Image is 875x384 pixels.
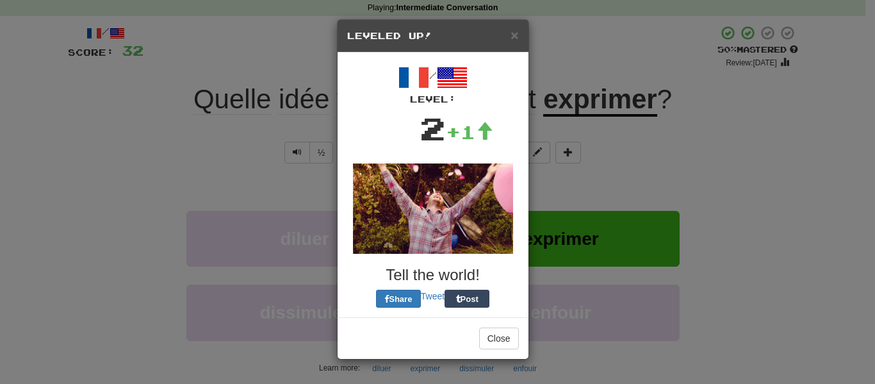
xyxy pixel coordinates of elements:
[347,267,519,283] h3: Tell the world!
[353,163,513,254] img: andy-72a9b47756ecc61a9f6c0ef31017d13e025550094338bf53ee1bb5849c5fd8eb.gif
[421,291,445,301] a: Tweet
[347,62,519,106] div: /
[347,93,519,106] div: Level:
[347,29,519,42] h5: Leveled Up!
[420,106,446,151] div: 2
[445,290,489,308] button: Post
[511,28,518,42] button: Close
[446,119,493,145] div: +1
[479,328,519,349] button: Close
[511,28,518,42] span: ×
[376,290,421,308] button: Share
